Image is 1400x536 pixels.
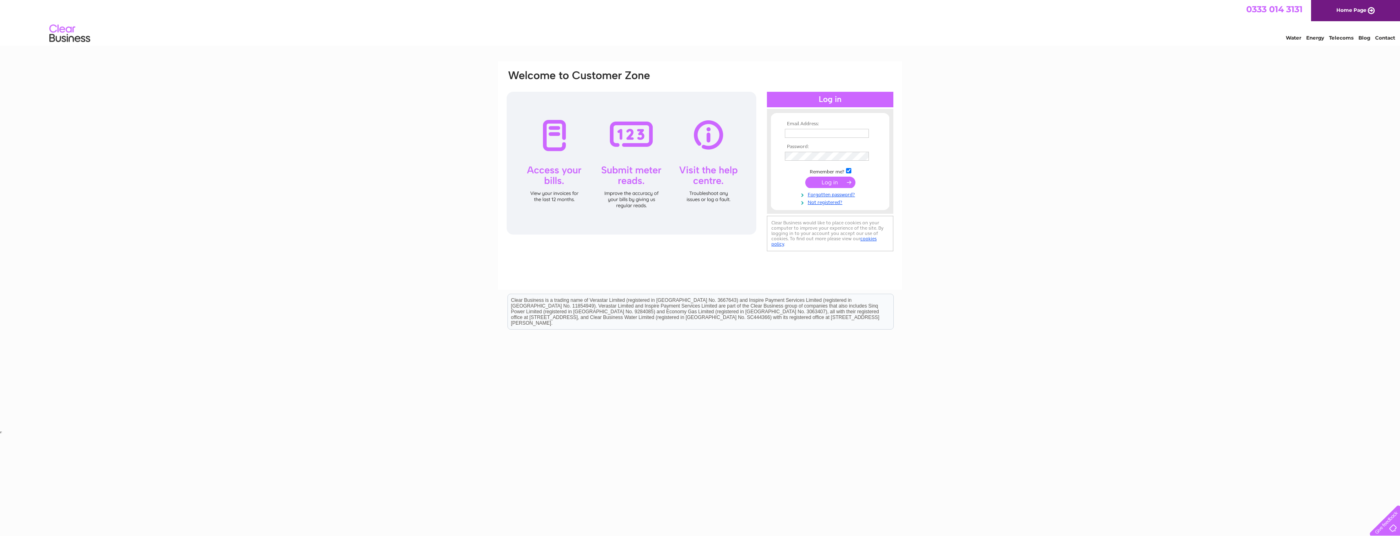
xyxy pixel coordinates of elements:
a: Water [1286,35,1301,41]
a: cookies policy [771,236,877,247]
a: 0333 014 3131 [1246,4,1303,14]
a: Energy [1306,35,1324,41]
td: Remember me? [783,167,877,175]
a: Blog [1358,35,1370,41]
th: Email Address: [783,121,877,127]
div: Clear Business would like to place cookies on your computer to improve your experience of the sit... [767,216,893,251]
div: Clear Business is a trading name of Verastar Limited (registered in [GEOGRAPHIC_DATA] No. 3667643... [508,4,893,40]
th: Password: [783,144,877,150]
img: logo.png [49,21,91,46]
a: Not registered? [785,198,877,206]
a: Contact [1375,35,1395,41]
input: Submit [805,177,855,188]
a: Forgotten password? [785,190,877,198]
a: Telecoms [1329,35,1353,41]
